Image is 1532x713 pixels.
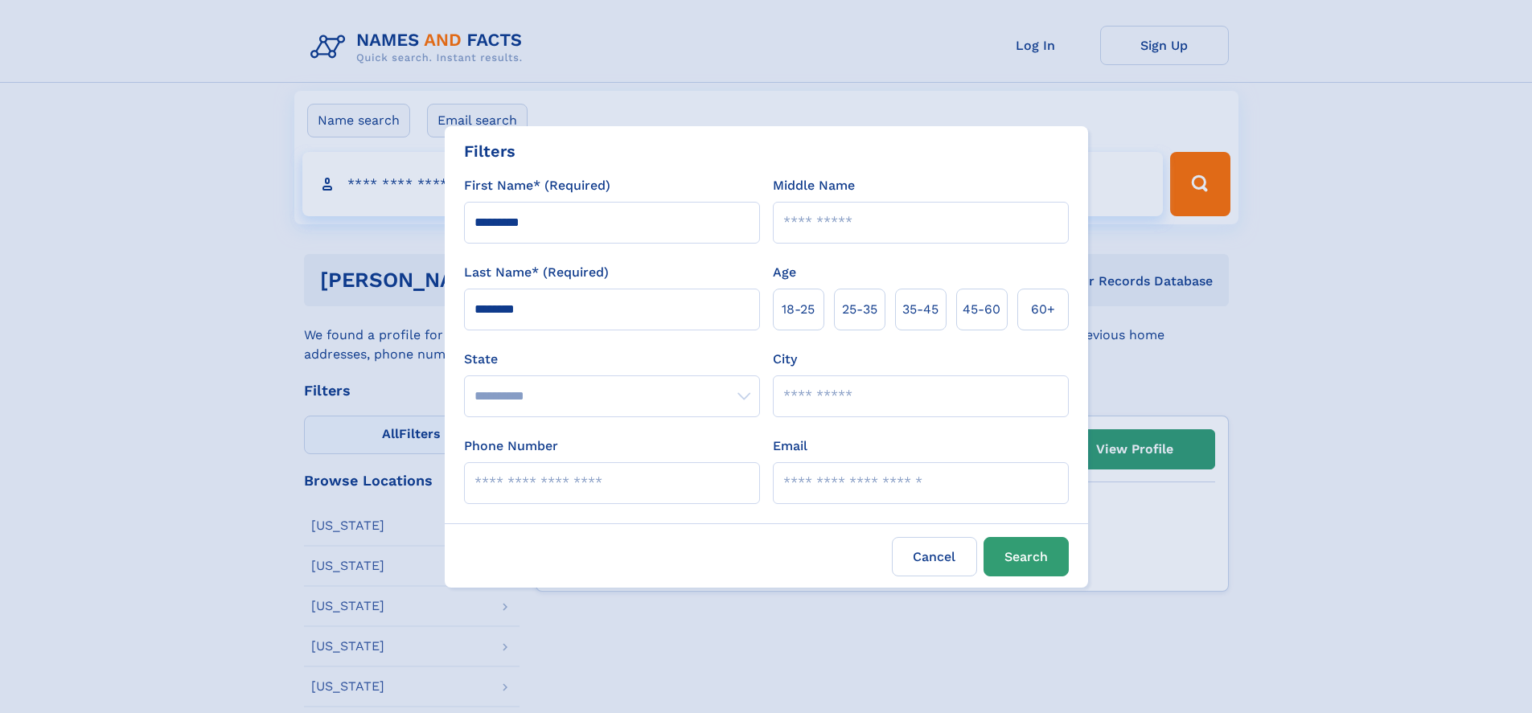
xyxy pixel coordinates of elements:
[984,537,1069,576] button: Search
[464,350,760,369] label: State
[842,300,877,319] span: 25‑35
[773,263,796,282] label: Age
[1031,300,1055,319] span: 60+
[773,176,855,195] label: Middle Name
[902,300,939,319] span: 35‑45
[963,300,1000,319] span: 45‑60
[464,436,558,456] label: Phone Number
[892,537,977,576] label: Cancel
[773,436,807,456] label: Email
[782,300,815,319] span: 18‑25
[464,176,610,195] label: First Name* (Required)
[464,263,609,282] label: Last Name* (Required)
[464,139,515,163] div: Filters
[773,350,797,369] label: City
